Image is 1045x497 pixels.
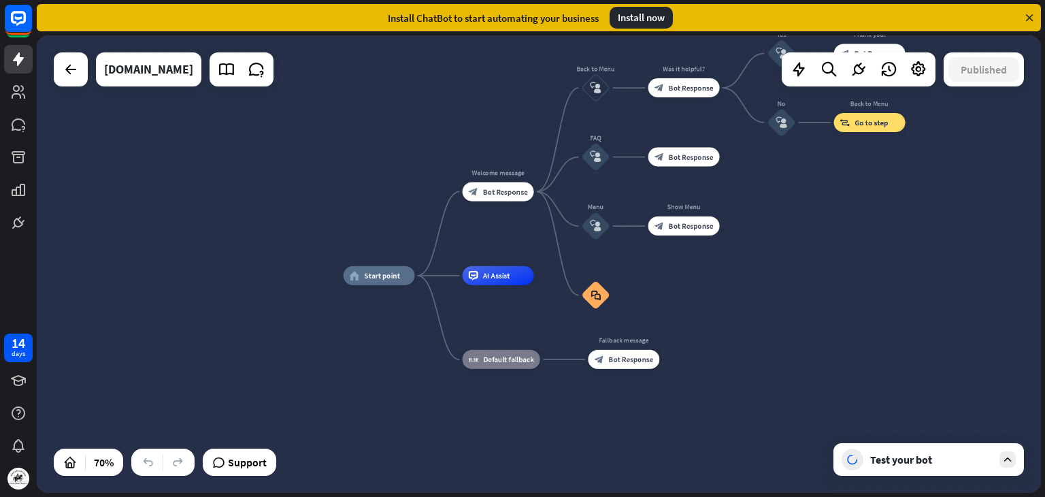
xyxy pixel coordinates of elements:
[654,153,664,162] i: block_bot_response
[669,221,714,231] span: Bot Response
[483,271,510,280] span: AI Assist
[776,48,787,59] i: block_user_input
[483,187,528,196] span: Bot Response
[590,82,601,94] i: block_user_input
[567,133,625,143] div: FAQ
[753,99,810,108] div: No
[104,52,193,86] div: alfaras.store
[776,116,787,128] i: block_user_input
[654,83,664,93] i: block_bot_response
[669,83,714,93] span: Bot Response
[581,336,667,345] div: Fallback message
[827,29,912,39] div: Thank you!
[654,221,664,231] i: block_bot_response
[90,451,118,473] div: 70%
[350,271,360,280] i: home_2
[948,57,1019,82] button: Published
[609,355,654,364] span: Bot Response
[455,167,541,177] div: Welcome message
[641,64,727,74] div: Was it helpful?
[610,7,673,29] div: Install now
[12,337,25,349] div: 14
[4,334,33,362] a: 14 days
[590,221,601,232] i: block_user_input
[840,48,850,58] i: block_bot_response
[595,355,604,364] i: block_bot_response
[11,5,52,46] button: Open LiveChat chat widget
[567,64,625,74] div: Back to Menu
[827,99,912,108] div: Back to Menu
[469,355,479,364] i: block_fallback
[753,29,810,39] div: Yes
[364,271,400,280] span: Start point
[388,12,599,25] div: Install ChatBot to start automating your business
[840,118,850,127] i: block_goto
[669,153,714,162] span: Bot Response
[228,451,267,473] span: Support
[641,202,727,212] div: Show Menu
[12,349,25,359] div: days
[567,202,625,212] div: Menu
[855,118,888,127] span: Go to step
[483,355,533,364] span: Default fallback
[469,187,478,196] i: block_bot_response
[855,48,899,58] span: Bot Response
[591,290,601,300] i: block_faq
[870,453,993,466] div: Test your bot
[590,151,601,163] i: block_user_input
